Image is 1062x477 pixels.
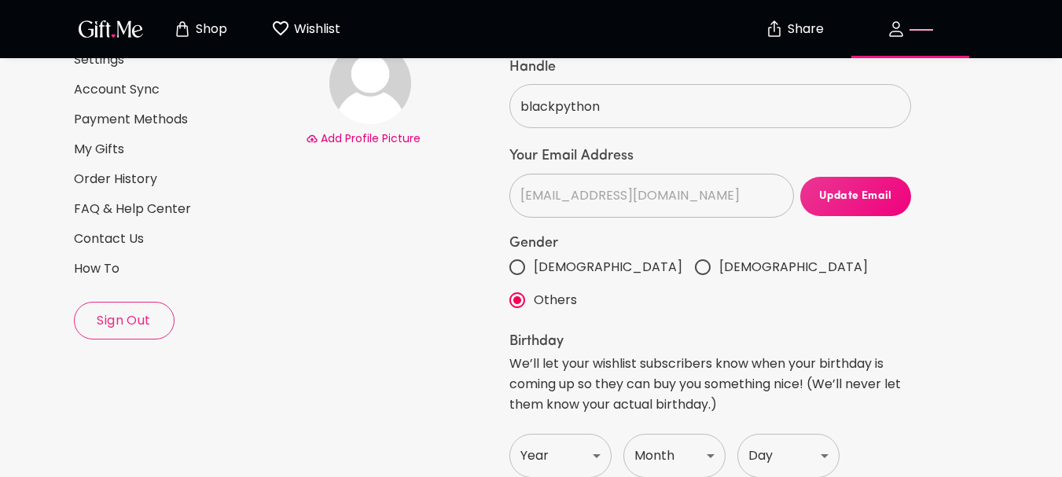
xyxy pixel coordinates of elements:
p: Wishlist [290,19,340,39]
a: Order History [74,171,293,188]
a: Payment Methods [74,111,293,128]
button: Share [767,2,822,57]
button: Sign Out [74,302,175,339]
button: Store page [157,4,244,54]
button: Update Email [800,177,912,216]
button: Wishlist page [263,4,349,54]
span: [DEMOGRAPHIC_DATA] [719,257,868,277]
img: secure [765,20,784,39]
label: Handle [509,58,911,77]
span: [DEMOGRAPHIC_DATA] [534,257,682,277]
legend: Birthday [509,335,911,349]
a: FAQ & Help Center [74,200,293,218]
span: Sign Out [75,312,174,329]
span: Others [534,290,577,310]
p: We’ll let your wishlist subscribers know when your birthday is coming up so they can buy you some... [509,354,911,415]
span: Add Profile Picture [321,130,421,146]
img: GiftMe Logo [75,17,146,40]
span: Update Email [800,188,912,205]
img: Avatar [329,42,411,124]
a: My Gifts [74,141,293,158]
div: gender [509,251,911,317]
button: GiftMe Logo [74,20,148,39]
a: Settings [74,51,293,68]
p: Share [784,23,824,36]
a: Account Sync [74,81,293,98]
p: Shop [192,23,227,36]
label: Your Email Address [509,147,911,166]
label: Gender [509,237,911,251]
a: Contact Us [74,230,293,248]
a: How To [74,260,293,277]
